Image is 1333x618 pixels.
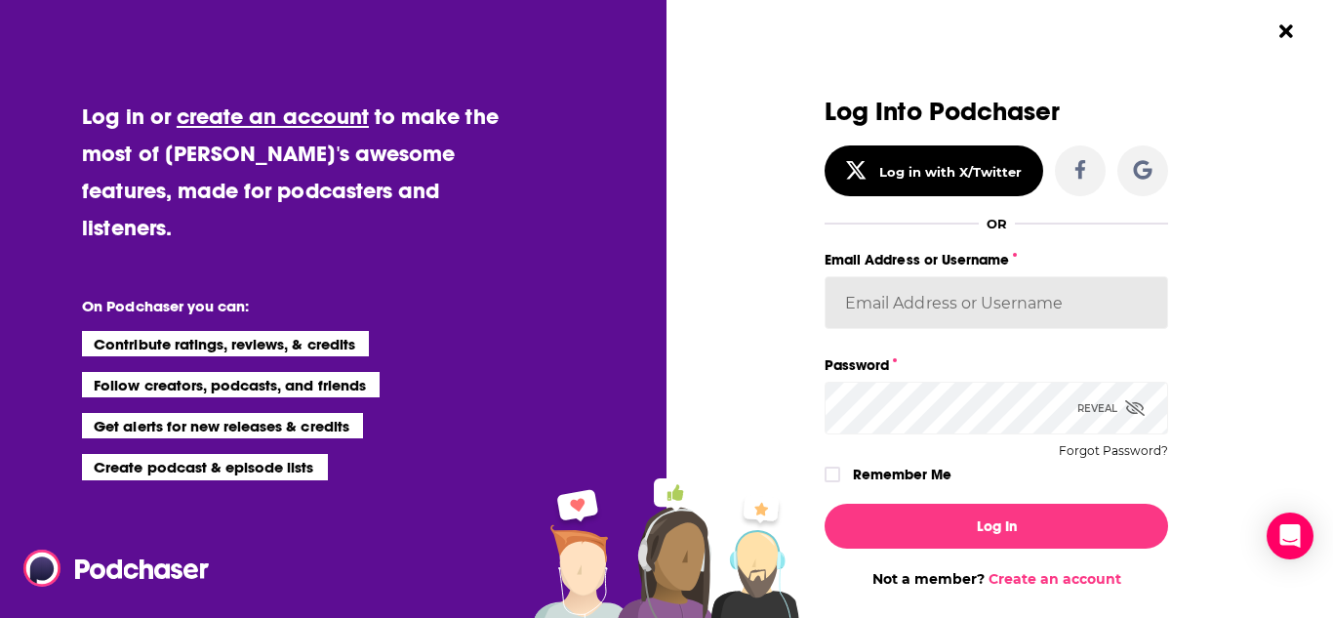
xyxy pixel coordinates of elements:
a: Create an account [989,570,1121,588]
div: Not a member? [825,570,1168,588]
label: Email Address or Username [825,247,1168,272]
div: Log in with X/Twitter [879,164,1023,180]
button: Log In [825,504,1168,549]
li: Contribute ratings, reviews, & credits [82,331,369,356]
h3: Log Into Podchaser [825,98,1168,126]
li: On Podchaser you can: [82,297,472,315]
a: create an account [177,103,369,130]
div: Reveal [1077,382,1145,434]
button: Forgot Password? [1059,444,1168,458]
button: Log in with X/Twitter [825,145,1043,196]
label: Password [825,352,1168,378]
div: Open Intercom Messenger [1267,513,1313,559]
input: Email Address or Username [825,276,1168,329]
a: Podchaser - Follow, Share and Rate Podcasts [23,550,195,587]
img: Podchaser - Follow, Share and Rate Podcasts [23,550,211,587]
div: OR [987,216,1007,231]
button: Close Button [1268,13,1305,50]
li: Create podcast & episode lists [82,454,327,479]
li: Get alerts for new releases & credits [82,413,362,438]
label: Remember Me [853,462,951,487]
li: Follow creators, podcasts, and friends [82,372,380,397]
